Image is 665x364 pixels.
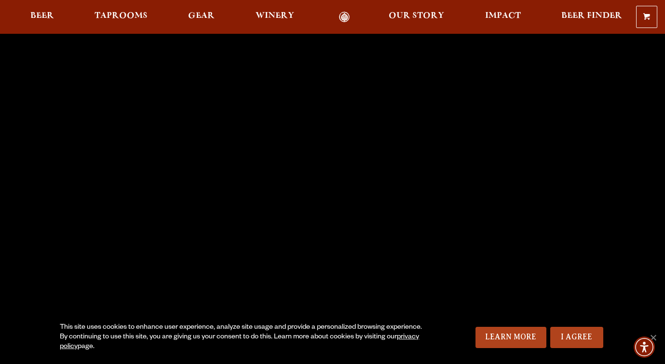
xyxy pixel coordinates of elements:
a: Winery [249,12,300,23]
span: Impact [485,12,521,20]
a: Learn More [475,327,546,348]
a: Beer Finder [555,12,628,23]
a: Taprooms [88,12,154,23]
span: Our Story [389,12,444,20]
span: Taprooms [95,12,148,20]
a: Our Story [382,12,450,23]
span: Gear [188,12,215,20]
a: Odell Home [326,12,363,23]
div: Accessibility Menu [634,336,655,358]
a: Impact [479,12,527,23]
span: Winery [256,12,294,20]
a: I Agree [550,327,603,348]
a: Beer [24,12,60,23]
div: This site uses cookies to enhance user experience, analyze site usage and provide a personalized ... [60,323,430,352]
span: Beer [30,12,54,20]
a: Gear [182,12,221,23]
span: Beer Finder [561,12,622,20]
